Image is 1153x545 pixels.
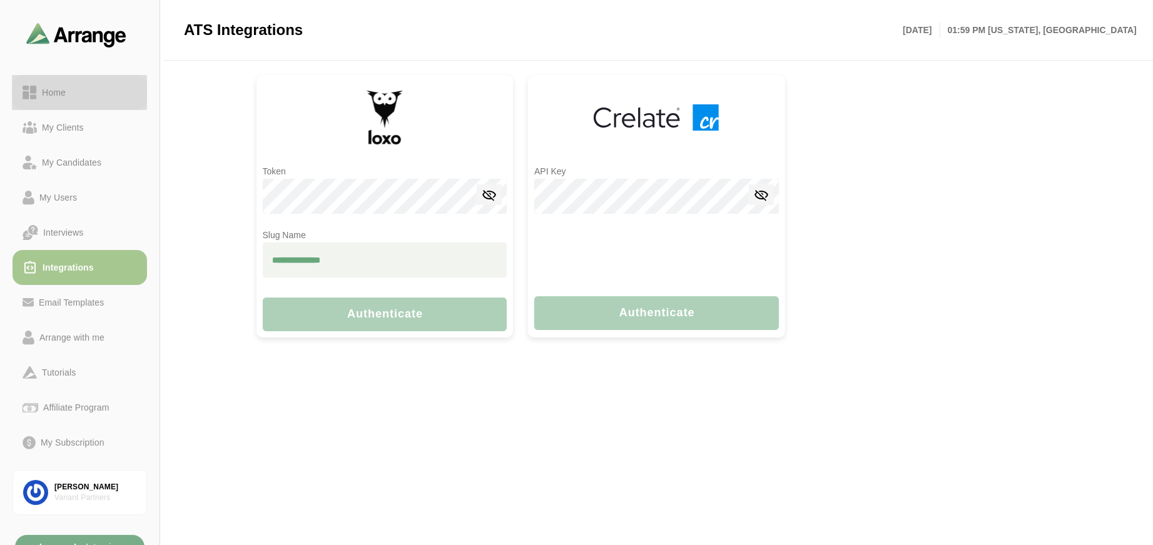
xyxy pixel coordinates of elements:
div: Arrange with me [34,330,109,345]
p: [DATE] [903,22,940,37]
div: Home [37,85,71,100]
div: Tutorials [37,365,81,380]
a: Email Templates [13,285,147,320]
a: Arrange with me [13,320,147,355]
a: Affiliate Program [13,390,147,425]
a: My Subscription [13,425,147,460]
div: Variant Partners [54,492,136,503]
div: My Clients [37,120,89,135]
div: Email Templates [34,295,109,310]
img: arrangeai-name-small-logo.4d2b8aee.svg [26,22,126,47]
a: My Users [13,180,147,215]
p: 01:59 PM [US_STATE], [GEOGRAPHIC_DATA] [940,22,1137,37]
div: [PERSON_NAME] [54,482,136,492]
a: Tutorials [13,355,147,390]
a: My Clients [13,110,147,145]
div: My Candidates [37,155,106,170]
a: Interviews [13,215,147,250]
a: [PERSON_NAME]Variant Partners [13,470,147,515]
a: My Candidates [13,145,147,180]
label: Token [263,166,286,176]
div: Interviews [38,225,88,240]
span: ATS Integrations [184,21,303,39]
div: My Users [34,190,82,205]
label: API Key [534,166,566,176]
label: Slug Name [263,230,306,240]
div: Integrations [38,260,99,275]
a: Integrations [13,250,147,285]
img: crelate-logo [594,104,719,130]
div: My Subscription [36,435,109,450]
a: Home [13,75,147,110]
div: Affiliate Program [38,400,114,415]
